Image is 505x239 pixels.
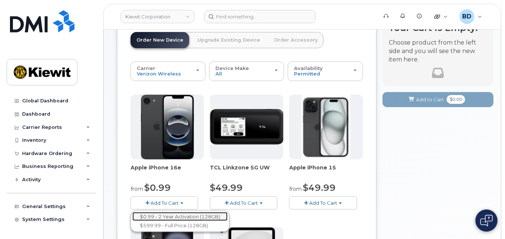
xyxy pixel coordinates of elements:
span: Carrier [137,65,155,71]
div: TCL Linkzone 5G UW [210,164,283,179]
div: Quicklinks [429,9,453,24]
a: Kiewit Corporation [121,10,194,23]
a: Order Accessory [268,32,324,48]
button: Add To Cart [289,196,357,209]
img: linkzone5g.png [210,109,283,145]
img: Open chat [480,215,493,226]
button: Availability Permitted [288,61,363,81]
span: Permitted [294,71,320,77]
div: Apple iPhone 16e [131,164,204,179]
span: $0.00 [447,95,465,104]
small: from [289,186,302,192]
button: Device Make All [209,61,284,81]
span: $49.99 [303,182,336,193]
span: Add To Cart [230,200,258,206]
img: iphone16e.png [141,95,194,159]
p: Choose product from the left side and you will see the new item here. [389,39,487,64]
span: Verizon Wireless [137,71,181,77]
span: $0.99 [144,182,171,193]
img: iphone15.jpg [301,95,350,159]
a: Order New Device [131,32,189,48]
a: Upgrade Existing Device [191,32,266,48]
a: $599.99 - Full Price (128GB) [132,221,228,230]
button: Add To Cart [210,196,277,209]
span: Availability [294,65,323,71]
span: All [215,71,222,77]
div: Apple iPhone 15 [289,164,363,179]
input: Find something... [204,10,316,23]
span: BD [462,12,471,21]
span: Add To Cart [309,200,337,206]
span: Add To Cart [151,200,179,206]
a: $0.99 - 2 Year Activation (128GB) [132,212,228,221]
span: Add to Cart [416,96,444,103]
h4: Your Cart is Empty! [389,23,487,33]
span: Device Make [215,65,249,71]
small: from [131,186,143,192]
button: Carrier Verizon Wireless [131,61,205,81]
button: Add To Cart [131,196,198,209]
span: $49.99 [210,182,243,193]
div: Barbara Dye [454,9,487,24]
button: Add to Cart $0.00 [383,92,494,107]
